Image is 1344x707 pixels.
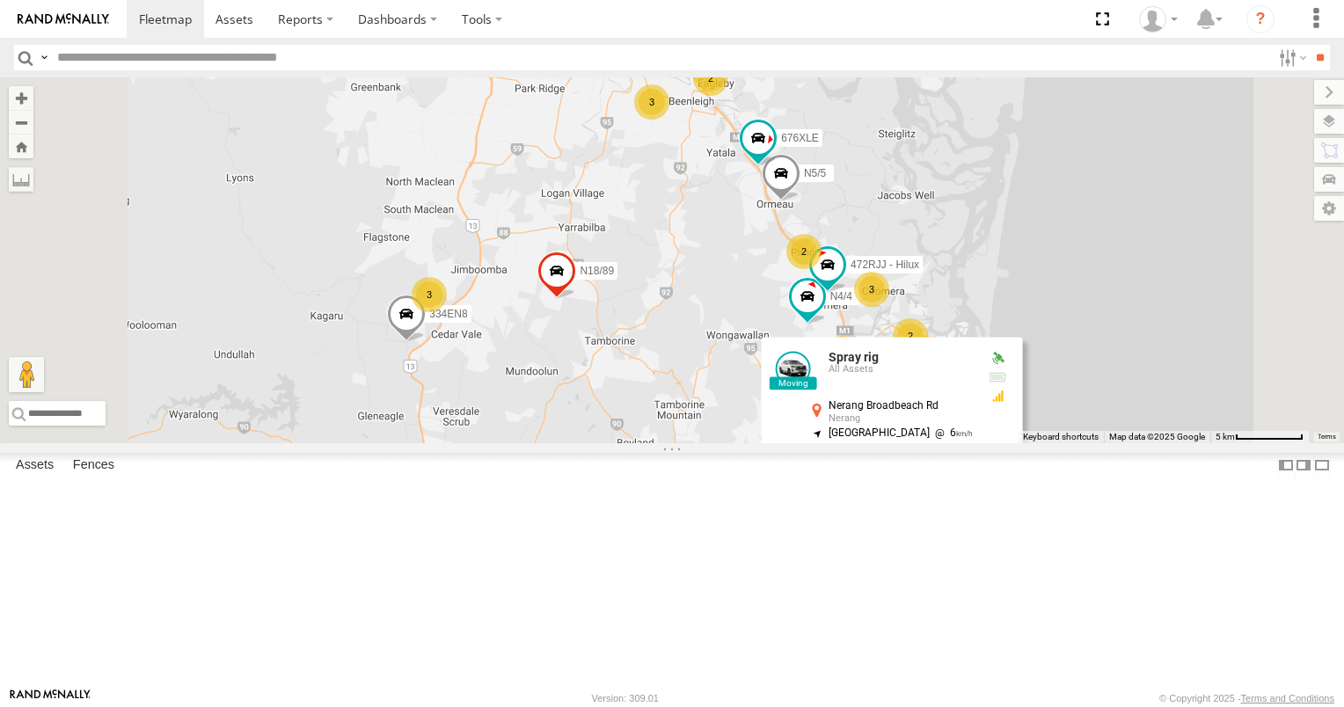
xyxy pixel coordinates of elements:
a: View Asset Details [776,352,811,387]
span: 6 [930,427,974,440]
span: N18/89 [580,265,614,277]
span: 472RJJ - Hilux [851,259,919,272]
label: Search Query [37,45,51,70]
label: Measure [9,167,33,192]
button: Zoom in [9,86,33,110]
div: Valid GPS Fix [987,352,1008,366]
i: ? [1246,5,1275,33]
a: Terms (opens in new tab) [1318,434,1336,441]
label: Fences [64,453,123,477]
div: Alex Bates [1133,6,1184,33]
span: 334EN8 [429,308,467,320]
span: 5 km [1216,432,1235,441]
div: 3 [412,277,447,312]
div: GSM Signal = 3 [987,390,1008,404]
button: Keyboard shortcuts [1023,431,1099,443]
span: N4/4 [830,290,852,302]
div: 2 [893,318,928,353]
a: Terms and Conditions [1241,693,1334,703]
button: Drag Pegman onto the map to open Street View [9,357,44,392]
button: Zoom out [9,110,33,135]
div: 3 [634,84,669,120]
div: No voltage information received from this device. [987,370,1008,384]
span: N5/5 [804,168,826,180]
label: Hide Summary Table [1313,453,1331,478]
span: 676XLE [781,132,819,144]
label: Dock Summary Table to the Right [1295,453,1312,478]
span: [GEOGRAPHIC_DATA] [829,427,930,440]
div: 6 [824,336,859,371]
a: Spray rig [829,351,879,365]
div: © Copyright 2025 - [1159,693,1334,703]
div: 3 [854,272,889,307]
div: Nerang Broadbeach Rd [829,401,974,412]
label: Assets [7,453,62,477]
div: 2 [786,234,822,269]
a: Visit our Website [10,689,91,707]
span: Map data ©2025 Google [1109,432,1205,441]
button: Map Scale: 5 km per 74 pixels [1210,431,1309,443]
img: rand-logo.svg [18,13,109,26]
div: 2 [693,61,728,96]
label: Search Filter Options [1272,45,1310,70]
div: Nerang [829,414,974,425]
label: Dock Summary Table to the Left [1277,453,1295,478]
div: All Assets [829,365,974,375]
div: Version: 309.01 [592,693,659,703]
label: Map Settings [1314,196,1344,221]
button: Zoom Home [9,135,33,158]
